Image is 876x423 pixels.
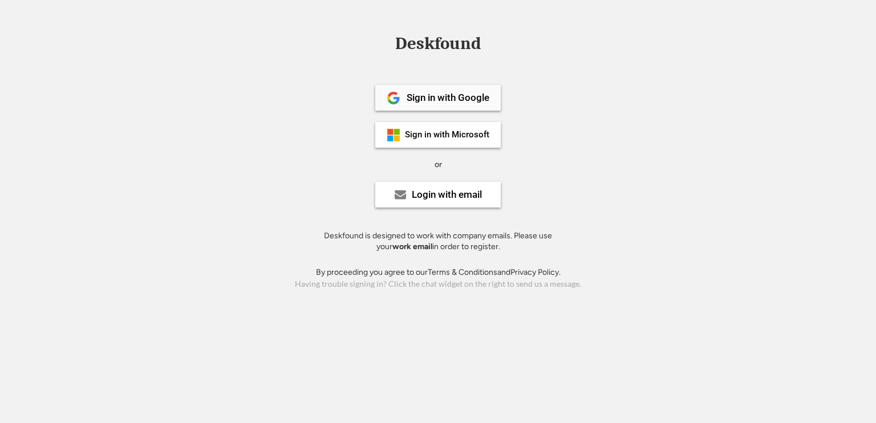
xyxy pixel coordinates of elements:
[316,267,561,278] div: By proceeding you agree to our and
[387,128,400,142] img: ms-symbollockup_mssymbol_19.png
[310,230,566,253] div: Deskfound is designed to work with company emails. Please use your in order to register.
[510,267,561,277] a: Privacy Policy.
[412,190,482,200] div: Login with email
[435,159,442,170] div: or
[387,91,400,105] img: 1024px-Google__G__Logo.svg.png
[390,35,486,52] div: Deskfound
[428,267,497,277] a: Terms & Conditions
[407,93,489,103] div: Sign in with Google
[392,242,432,251] strong: work email
[405,131,489,139] div: Sign in with Microsoft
